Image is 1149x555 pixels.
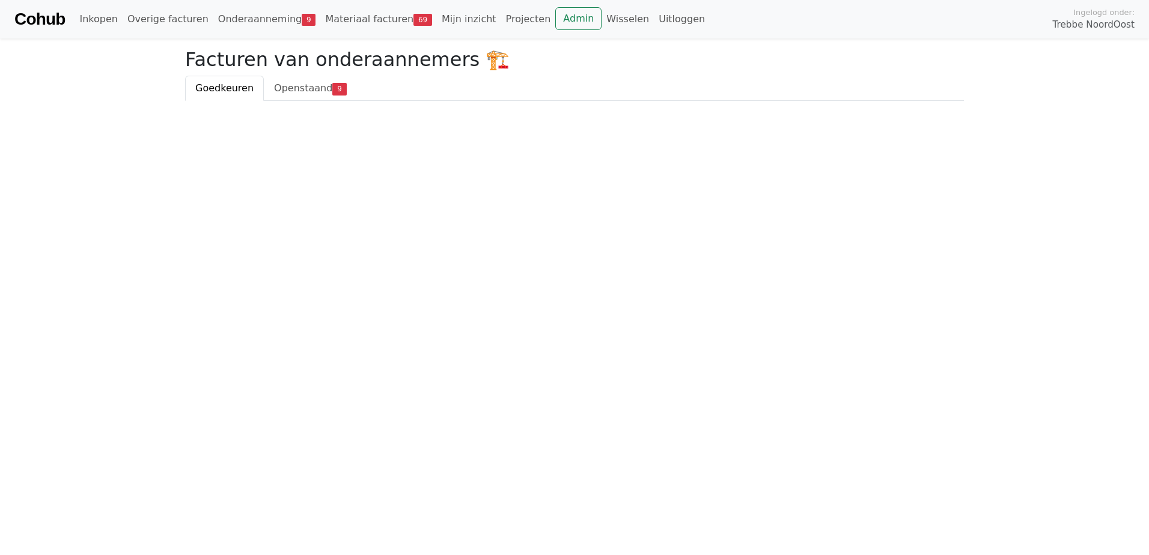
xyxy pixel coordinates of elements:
[14,5,65,34] a: Cohub
[654,7,710,31] a: Uitloggen
[320,7,437,31] a: Materiaal facturen69
[1053,18,1135,32] span: Trebbe NoordOost
[123,7,213,31] a: Overige facturen
[195,82,254,94] span: Goedkeuren
[413,14,432,26] span: 69
[437,7,501,31] a: Mijn inzicht
[332,83,346,95] span: 9
[501,7,556,31] a: Projecten
[1073,7,1135,18] span: Ingelogd onder:
[302,14,315,26] span: 9
[602,7,654,31] a: Wisselen
[555,7,602,30] a: Admin
[185,76,264,101] a: Goedkeuren
[75,7,122,31] a: Inkopen
[185,48,964,71] h2: Facturen van onderaannemers 🏗️
[213,7,321,31] a: Onderaanneming9
[264,76,356,101] a: Openstaand9
[274,82,332,94] span: Openstaand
